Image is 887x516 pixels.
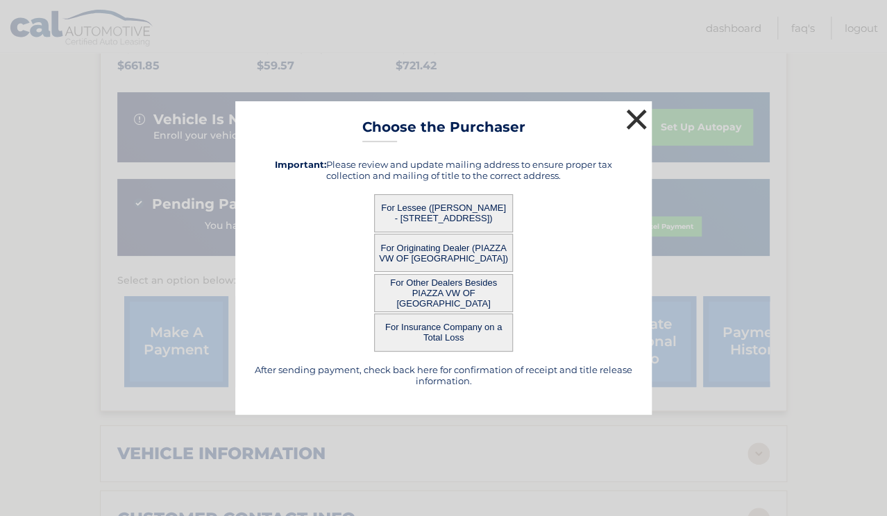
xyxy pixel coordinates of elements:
button: For Originating Dealer (PIAZZA VW OF [GEOGRAPHIC_DATA]) [374,234,513,272]
h5: Please review and update mailing address to ensure proper tax collection and mailing of title to ... [253,159,634,181]
h5: After sending payment, check back here for confirmation of receipt and title release information. [253,364,634,386]
h3: Choose the Purchaser [362,119,525,143]
button: × [623,105,650,133]
button: For Insurance Company on a Total Loss [374,313,513,352]
button: For Lessee ([PERSON_NAME] - [STREET_ADDRESS]) [374,194,513,232]
button: For Other Dealers Besides PIAZZA VW OF [GEOGRAPHIC_DATA] [374,274,513,312]
strong: Important: [275,159,326,170]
